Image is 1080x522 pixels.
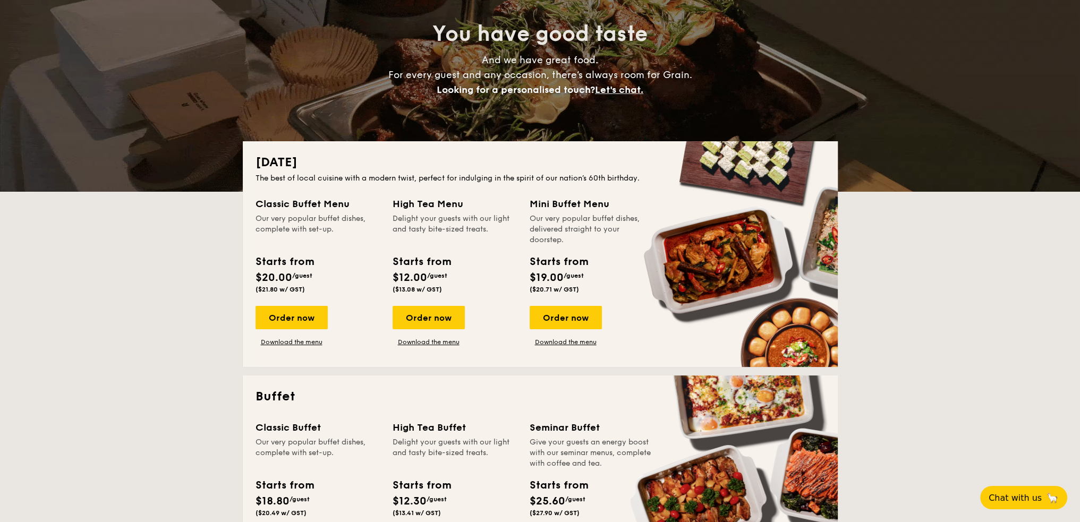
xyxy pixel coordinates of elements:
[256,286,305,293] span: ($21.80 w/ GST)
[530,213,654,245] div: Our very popular buffet dishes, delivered straight to your doorstep.
[530,254,588,270] div: Starts from
[290,495,310,503] span: /guest
[432,21,648,47] span: You have good taste
[530,338,602,346] a: Download the menu
[393,477,450,493] div: Starts from
[256,420,380,435] div: Classic Buffet
[530,286,579,293] span: ($20.71 w/ GST)
[530,196,654,211] div: Mini Buffet Menu
[393,495,427,508] span: $12.30
[256,477,313,493] div: Starts from
[256,437,380,469] div: Our very popular buffet dishes, complete with set-up.
[989,493,1042,503] span: Chat with us
[530,271,564,284] span: $19.00
[388,54,692,96] span: And we have great food. For every guest and any occasion, there’s always room for Grain.
[256,306,328,329] div: Order now
[437,84,595,96] span: Looking for a personalised touch?
[256,173,825,184] div: The best of local cuisine with a modern twist, perfect for indulging in the spirit of our nation’...
[565,495,585,503] span: /guest
[427,495,447,503] span: /guest
[256,271,292,284] span: $20.00
[530,477,588,493] div: Starts from
[256,509,307,517] span: ($20.49 w/ GST)
[530,509,580,517] span: ($27.90 w/ GST)
[393,420,517,435] div: High Tea Buffet
[292,272,312,279] span: /guest
[530,437,654,469] div: Give your guests an energy boost with our seminar menus, complete with coffee and tea.
[393,338,465,346] a: Download the menu
[256,213,380,245] div: Our very popular buffet dishes, complete with set-up.
[256,154,825,171] h2: [DATE]
[393,213,517,245] div: Delight your guests with our light and tasty bite-sized treats.
[256,495,290,508] span: $18.80
[256,388,825,405] h2: Buffet
[595,84,643,96] span: Let's chat.
[256,338,328,346] a: Download the menu
[393,271,427,284] span: $12.00
[256,254,313,270] div: Starts from
[393,306,465,329] div: Order now
[393,286,442,293] span: ($13.08 w/ GST)
[393,437,517,469] div: Delight your guests with our light and tasty bite-sized treats.
[564,272,584,279] span: /guest
[530,495,565,508] span: $25.60
[256,196,380,211] div: Classic Buffet Menu
[1046,492,1059,504] span: 🦙
[393,509,441,517] span: ($13.41 w/ GST)
[980,486,1067,509] button: Chat with us🦙
[530,420,654,435] div: Seminar Buffet
[427,272,447,279] span: /guest
[393,196,517,211] div: High Tea Menu
[393,254,450,270] div: Starts from
[530,306,602,329] div: Order now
